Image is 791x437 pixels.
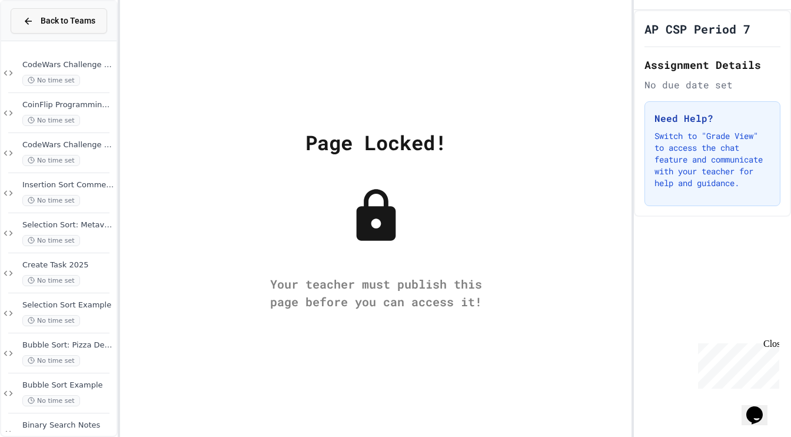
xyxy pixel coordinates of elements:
[22,195,80,206] span: No time set
[22,355,80,366] span: No time set
[11,8,107,34] button: Back to Teams
[22,260,114,270] span: Create Task 2025
[305,127,447,157] div: Page Locked!
[22,300,114,310] span: Selection Sort Example
[22,340,114,350] span: Bubble Sort: Pizza Decisions
[22,220,114,230] span: Selection Sort: Metaverse/Facebook Problem
[22,115,80,126] span: No time set
[644,78,780,92] div: No due date set
[22,140,114,150] span: CodeWars Challenge #4: Non-consecutive number
[5,5,81,75] div: Chat with us now!Close
[22,315,80,326] span: No time set
[22,180,114,190] span: Insertion Sort Commenting
[22,395,80,406] span: No time set
[22,100,114,110] span: CoinFlip Programming Problem
[22,60,114,70] span: CodeWars Challenge #5: breakCamelCase
[41,15,95,27] span: Back to Teams
[654,111,770,125] h3: Need Help?
[654,130,770,189] p: Switch to "Grade View" to access the chat feature and communicate with your teacher for help and ...
[644,57,780,73] h2: Assignment Details
[742,390,779,425] iframe: chat widget
[644,21,750,37] h1: AP CSP Period 7
[258,275,494,310] div: Your teacher must publish this page before you can access it!
[22,421,114,431] span: Binary Search Notes
[22,235,80,246] span: No time set
[693,339,779,389] iframe: chat widget
[22,75,80,86] span: No time set
[22,155,80,166] span: No time set
[22,275,80,286] span: No time set
[22,380,114,390] span: Bubble Sort Example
